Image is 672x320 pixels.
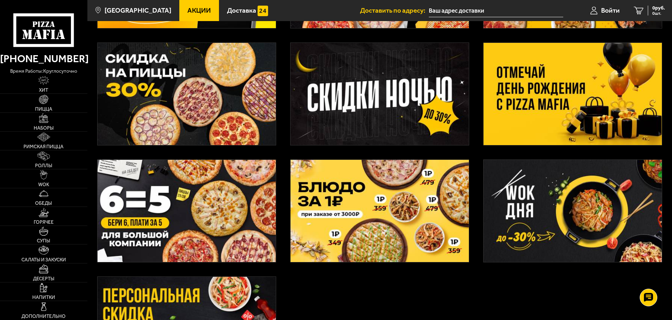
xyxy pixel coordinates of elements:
span: 0 шт. [652,11,665,15]
span: 0 руб. [652,6,665,11]
span: Доставить по адресу: [360,7,429,14]
img: 15daf4d41897b9f0e9f617042186c801.svg [258,6,268,16]
span: Роллы [35,163,52,168]
span: Наборы [34,126,54,131]
span: Десерты [33,276,54,281]
span: Акции [187,7,211,14]
span: Хит [39,88,48,93]
span: Супы [37,239,50,243]
span: Доставка [227,7,256,14]
span: Пицца [35,107,52,112]
input: Ваш адрес доставки [429,4,563,17]
span: Горячее [34,220,54,225]
span: [GEOGRAPHIC_DATA] [105,7,171,14]
span: Салаты и закуски [21,257,66,262]
span: Войти [601,7,620,14]
span: Обеды [35,201,52,206]
span: Римская пицца [24,144,64,149]
span: WOK [38,182,49,187]
span: Напитки [32,295,55,300]
span: Дополнительно [21,314,66,319]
